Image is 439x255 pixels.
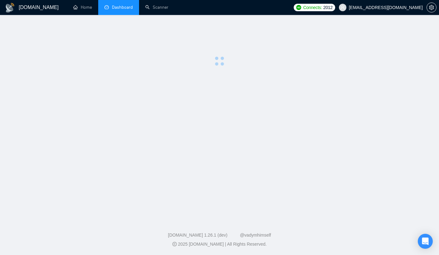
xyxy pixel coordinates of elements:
[5,3,15,13] img: logo
[104,5,109,9] span: dashboard
[427,5,437,10] a: setting
[240,233,271,238] a: @vadymhimself
[418,234,433,249] div: Open Intercom Messenger
[296,5,301,10] img: upwork-logo.png
[5,241,434,248] div: 2025 [DOMAIN_NAME] | All Rights Reserved.
[323,4,333,11] span: 2012
[112,5,133,10] span: Dashboard
[172,242,177,246] span: copyright
[303,4,322,11] span: Connects:
[145,5,168,10] a: searchScanner
[168,233,228,238] a: [DOMAIN_NAME] 1.26.1 (dev)
[427,2,437,12] button: setting
[73,5,92,10] a: homeHome
[427,5,436,10] span: setting
[340,5,345,10] span: user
